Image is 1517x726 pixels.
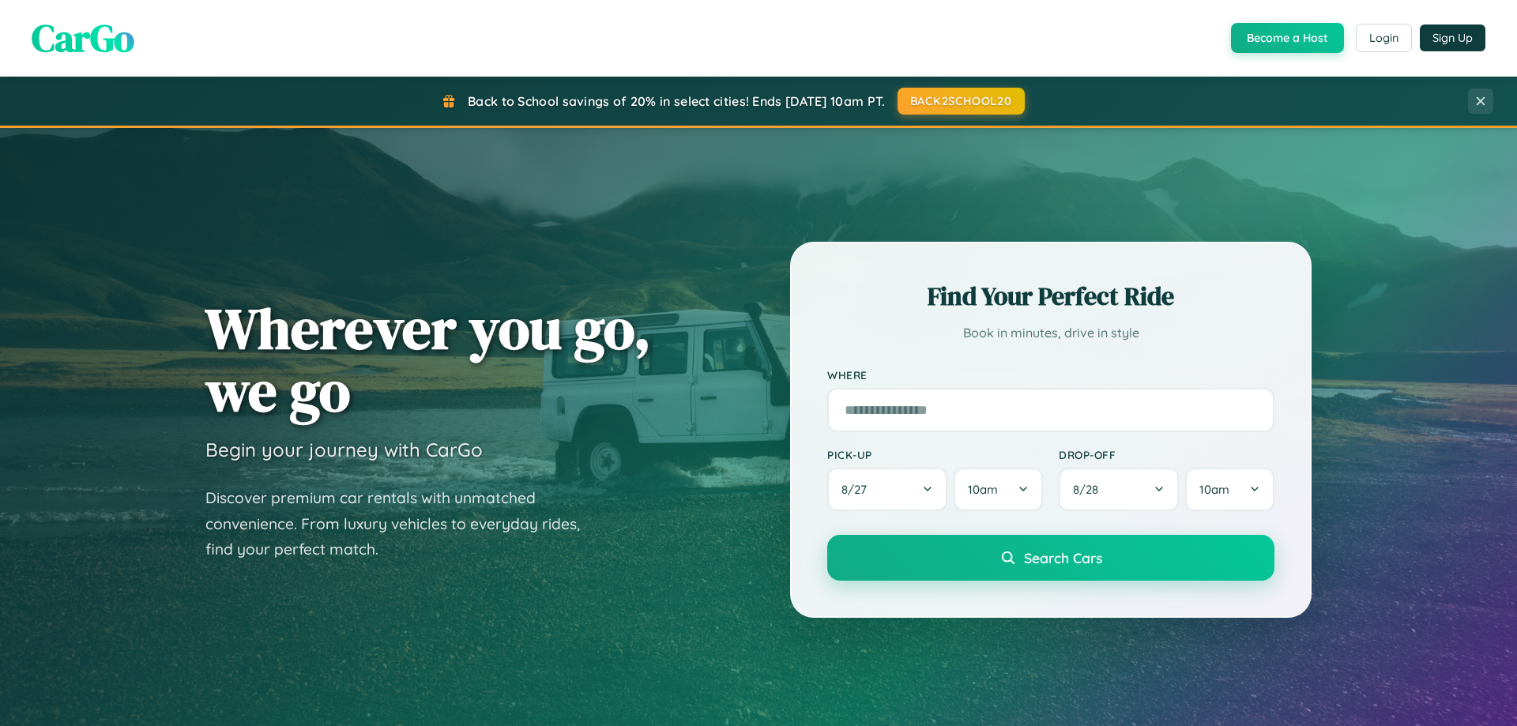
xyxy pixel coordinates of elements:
span: 10am [1199,482,1229,497]
p: Book in minutes, drive in style [827,322,1274,344]
h1: Wherever you go, we go [205,297,651,422]
span: CarGo [32,12,134,64]
button: Sign Up [1420,24,1485,51]
button: Become a Host [1231,23,1344,53]
button: 10am [954,468,1043,511]
span: 10am [968,482,998,497]
h2: Find Your Perfect Ride [827,279,1274,314]
p: Discover premium car rentals with unmatched convenience. From luxury vehicles to everyday rides, ... [205,485,600,562]
span: 8 / 27 [841,482,875,497]
label: Drop-off [1059,448,1274,461]
label: Where [827,368,1274,382]
button: 8/27 [827,468,947,511]
button: 10am [1185,468,1274,511]
label: Pick-up [827,448,1043,461]
span: 8 / 28 [1073,482,1106,497]
h3: Begin your journey with CarGo [205,438,483,461]
button: BACK2SCHOOL20 [898,88,1025,115]
button: Login [1356,24,1412,52]
button: 8/28 [1059,468,1179,511]
span: Search Cars [1024,549,1102,566]
button: Search Cars [827,535,1274,581]
span: Back to School savings of 20% in select cities! Ends [DATE] 10am PT. [468,93,885,109]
